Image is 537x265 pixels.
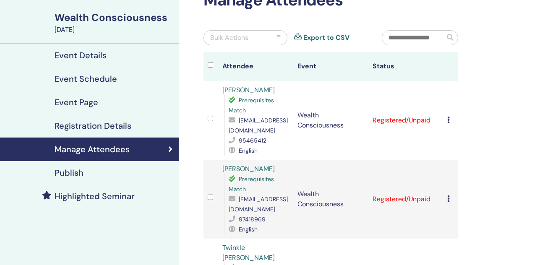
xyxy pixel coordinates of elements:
h4: Registration Details [55,121,131,131]
td: Wealth Consciousness [293,160,368,239]
h4: Event Page [55,97,98,107]
span: English [239,226,258,233]
a: Export to CSV [303,33,349,43]
h4: Highlighted Seminar [55,191,135,201]
span: 97418969 [239,216,266,223]
h4: Event Details [55,50,107,60]
span: 95465412 [239,137,266,144]
span: [EMAIL_ADDRESS][DOMAIN_NAME] [229,195,288,213]
a: Twinkle [PERSON_NAME] [222,243,275,262]
h4: Event Schedule [55,74,117,84]
span: Prerequisites Match [229,96,274,114]
a: [PERSON_NAME] [222,86,275,94]
div: Wealth Consciousness [55,10,174,25]
span: Prerequisites Match [229,175,274,193]
h4: Publish [55,168,83,178]
h4: Manage Attendees [55,144,130,154]
a: Wealth Consciousness[DATE] [50,10,179,35]
th: Status [368,52,443,81]
div: Bulk Actions [210,33,248,43]
th: Attendee [218,52,293,81]
td: Wealth Consciousness [293,81,368,160]
a: [PERSON_NAME] [222,164,275,173]
span: [EMAIL_ADDRESS][DOMAIN_NAME] [229,117,288,134]
span: English [239,147,258,154]
th: Event [293,52,368,81]
div: [DATE] [55,25,174,35]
